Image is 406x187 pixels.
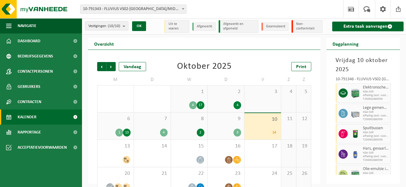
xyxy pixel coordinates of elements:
[299,116,308,122] span: 12
[18,49,53,64] span: Bedrijfsgegevens
[18,33,40,49] span: Dashboard
[107,62,116,71] span: Volgende
[281,74,296,85] td: Z
[189,101,197,109] div: 4
[363,167,389,171] span: Olie-emulsie in kleinverpakking
[332,22,404,31] a: Extra taak aanvragen
[296,74,311,85] td: Z
[234,129,241,137] div: 3
[284,116,293,122] span: 11
[123,129,131,137] div: 13
[177,62,232,71] div: Oktober 2025
[211,88,241,95] span: 2
[134,74,171,85] td: D
[351,109,360,118] img: PB-LB-0680-HPE-GY-11
[80,5,186,14] span: 10-791343 - FLUVIUS VS02-BRUGGE/MIDDENKUST
[363,151,389,155] span: KGA Colli
[363,138,389,142] span: T250002880359
[85,21,128,30] button: Vestigingen(10/10)
[299,170,308,177] span: 26
[160,129,168,137] div: 4
[351,129,360,138] img: PB-OT-0200-MET-00-03
[197,101,204,109] div: 17
[97,74,134,85] td: M
[351,150,360,159] img: PB-OT-0120-HPE-00-02
[351,88,360,98] img: PB-HB-1400-HPE-GN-11
[363,106,389,110] span: Lege gemengde verpakkingen van gevaarlijke stoffen
[363,126,389,131] span: Spuitbussen
[270,129,278,137] div: 14
[363,114,389,118] span: Afhaling (excl. voorrijkost)
[171,74,208,85] td: W
[363,97,389,101] span: T250002880359
[234,101,241,109] div: 4
[296,64,306,69] span: Print
[97,62,106,71] span: Vorige
[164,20,189,33] li: Uit te voeren
[211,116,241,122] span: 9
[299,88,308,95] span: 5
[80,5,186,13] span: 10-791343 - FLUVIUS VS02-BRUGGE/MIDDENKUST
[88,38,120,50] h2: Overzicht
[247,116,278,123] span: 10
[108,24,120,28] count: (10/10)
[101,170,131,177] span: 20
[351,170,360,180] img: PB-HB-1400-HPE-GN-11
[363,85,389,90] span: Elektronische apparatuur - overige (OVE)
[291,62,311,71] a: Print
[363,90,389,94] span: KGA Colli
[18,79,40,94] span: Gebruikers
[211,143,241,150] span: 16
[363,110,389,114] span: KGA Colli
[284,170,293,177] span: 25
[284,143,293,150] span: 18
[219,20,258,33] li: Afgewerkt en afgemeld
[363,134,389,138] span: Afhaling (excl. voorrijkost)
[137,170,167,177] span: 21
[363,118,389,121] span: T250002880359
[326,38,365,50] h2: Dagplanning
[299,143,308,150] span: 19
[18,94,41,109] span: Contracten
[363,158,389,162] span: T250002880359
[174,143,204,150] span: 15
[284,88,293,95] span: 4
[363,171,389,175] span: KGA Colli
[101,143,131,150] span: 13
[18,125,41,140] span: Rapportage
[132,21,146,31] button: OK
[174,88,204,95] span: 1
[18,140,67,155] span: Acceptatievoorwaarden
[292,20,322,33] li: Non-conformiteit
[363,146,389,151] span: Hars, gevaarlijk in kleinverpakking
[137,143,167,150] span: 14
[137,116,167,122] span: 7
[18,109,36,125] span: Kalender
[18,18,36,33] span: Navigatie
[119,62,146,71] div: Vandaag
[192,23,216,31] li: Afgewerkt
[115,129,123,137] div: 1
[336,77,391,83] div: 10-791346 - FLUVIUS VS02-[GEOGRAPHIC_DATA]/MIDDENKUST-MAGAZIJN,KLANTENKANTOOR & INFRA - [GEOGRAPH...
[174,170,204,177] span: 22
[247,143,278,150] span: 17
[247,170,278,177] span: 24
[244,74,281,85] td: V
[197,129,204,137] div: 2
[247,88,278,95] span: 3
[261,23,288,31] li: Geannuleerd
[363,94,389,97] span: Afhaling (excl. voorrijkost)
[174,116,204,122] span: 8
[101,116,131,122] span: 6
[363,155,389,158] span: Afhaling (excl. voorrijkost)
[363,131,389,134] span: KGA Colli
[88,22,120,31] span: Vestigingen
[211,170,241,177] span: 23
[18,64,53,79] span: Contactpersonen
[336,56,391,74] h3: Vrijdag 10 oktober 2025
[208,74,244,85] td: D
